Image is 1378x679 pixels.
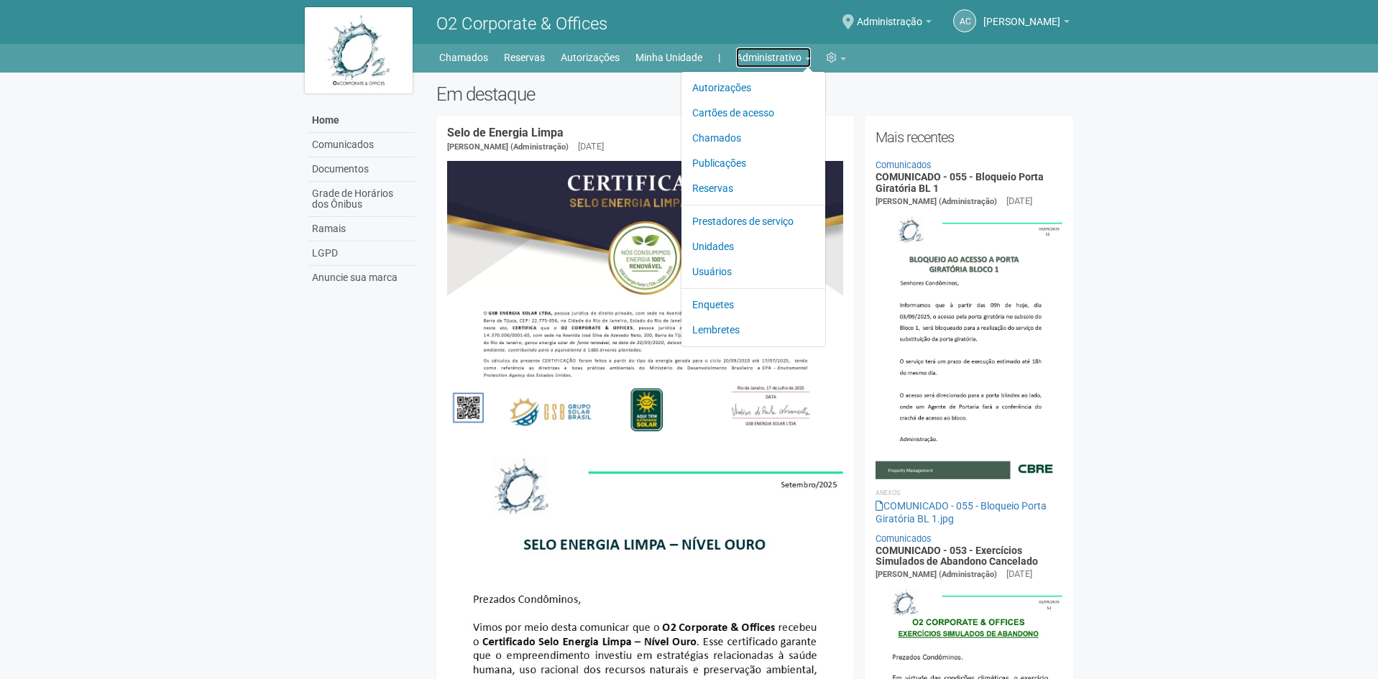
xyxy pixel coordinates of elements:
img: COMUNICADO%20-%20054%20-%20Selo%20de%20Energia%20Limpa%20-%20P%C3%A1g.%202.jpg [447,161,843,441]
a: Administração [857,18,932,29]
img: COMUNICADO%20-%20055%20-%20Bloqueio%20Porta%20Girat%C3%B3ria%20BL%201.jpg [876,208,1063,479]
div: [DATE] [1006,195,1032,208]
div: [DATE] [578,140,604,153]
a: COMUNICADO - 055 - Bloqueio Porta Giratória BL 1.jpg [876,500,1047,525]
img: logo.jpg [305,7,413,93]
h2: Mais recentes [876,126,1063,148]
span: [PERSON_NAME] (Administração) [447,142,569,152]
a: Selo de Energia Limpa [447,126,564,139]
a: | [718,47,720,68]
span: Ana Carla de Carvalho Silva [983,2,1060,27]
a: [PERSON_NAME] [983,18,1070,29]
a: Home [308,108,415,133]
a: Autorizações [561,47,620,68]
a: Chamados [692,126,814,151]
span: [PERSON_NAME] (Administração) [876,570,997,579]
a: LGPD [308,241,415,266]
a: Comunicados [876,533,932,544]
a: Usuários [692,259,814,285]
a: AC [953,9,976,32]
span: O2 Corporate & Offices [436,14,607,34]
a: COMUNICADO - 053 - Exercícios Simulados de Abandono Cancelado [876,545,1038,567]
a: Ramais [308,217,415,241]
a: Minha Unidade [635,47,702,68]
a: Reservas [504,47,545,68]
a: Cartões de acesso [692,101,814,126]
a: Reservas [692,176,814,201]
a: Prestadores de serviço [692,209,814,234]
a: Enquetes [692,292,814,318]
span: Administração [857,2,922,27]
div: [DATE] [1006,568,1032,581]
a: Configurações [827,47,846,68]
a: Unidades [692,234,814,259]
a: COMUNICADO - 055 - Bloqueio Porta Giratória BL 1 [876,171,1044,193]
a: Anuncie sua marca [308,266,415,290]
a: Publicações [692,151,814,176]
a: Autorizações [692,75,814,101]
a: Documentos [308,157,415,182]
a: Lembretes [692,318,814,343]
a: Comunicados [876,160,932,170]
a: Chamados [439,47,488,68]
a: Administrativo [736,47,811,68]
a: Comunicados [308,133,415,157]
li: Anexos [876,486,1063,499]
h2: Em destaque [436,83,1074,105]
span: [PERSON_NAME] (Administração) [876,197,997,206]
a: Grade de Horários dos Ônibus [308,182,415,217]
